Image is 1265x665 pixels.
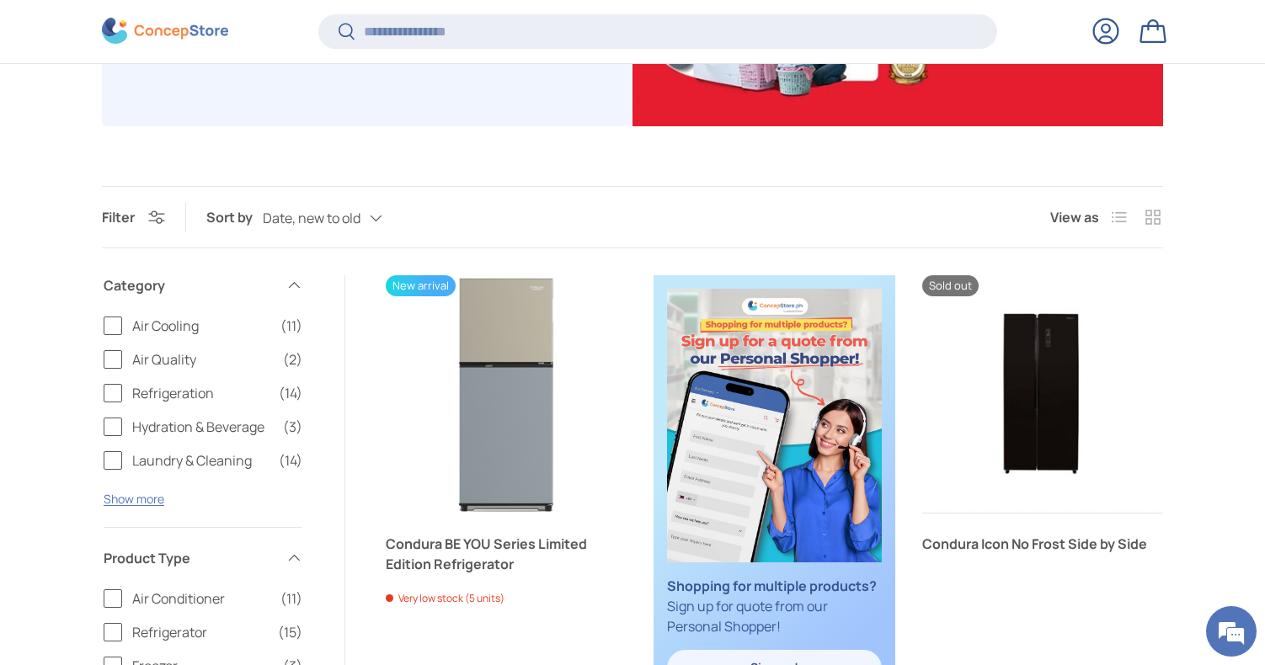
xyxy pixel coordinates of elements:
span: Product Type [104,548,275,568]
a: Condura Icon No Frost Side by Side [922,534,1163,554]
span: New arrival [386,275,456,296]
strong: Shopping for multiple products? [667,577,877,595]
button: Date, new to old [263,204,416,233]
span: (2) [283,349,302,370]
span: Air Quality [132,349,273,370]
span: Refrigerator [132,622,268,642]
span: Air Conditioner [132,588,270,609]
summary: Product Type [104,528,302,588]
span: (3) [283,417,302,437]
span: View as [1050,207,1099,227]
span: (11) [280,588,302,609]
span: Filter [102,208,135,226]
span: Laundry & Cleaning [132,450,269,471]
img: ConcepStore [102,19,228,45]
summary: Category [104,255,302,316]
p: Sign up for quote from our Personal Shopper! [667,576,881,636]
span: Refrigeration [132,383,269,403]
label: Sort by [206,207,263,227]
span: Air Cooling [132,316,270,336]
span: Category [104,275,275,295]
a: Condura Icon No Frost Side by Side [922,275,1163,516]
span: (15) [278,622,302,642]
span: (11) [280,316,302,336]
span: Date, new to old [263,210,360,226]
span: (14) [279,450,302,471]
button: Show more [104,491,164,507]
span: Hydration & Beverage [132,417,273,437]
a: Condura BE YOU Series Limited Edition Refrigerator [386,275,627,516]
span: Sold out [922,275,979,296]
a: Condura BE YOU Series Limited Edition Refrigerator [386,534,627,574]
span: (14) [279,383,302,403]
button: Filter [102,208,165,226]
